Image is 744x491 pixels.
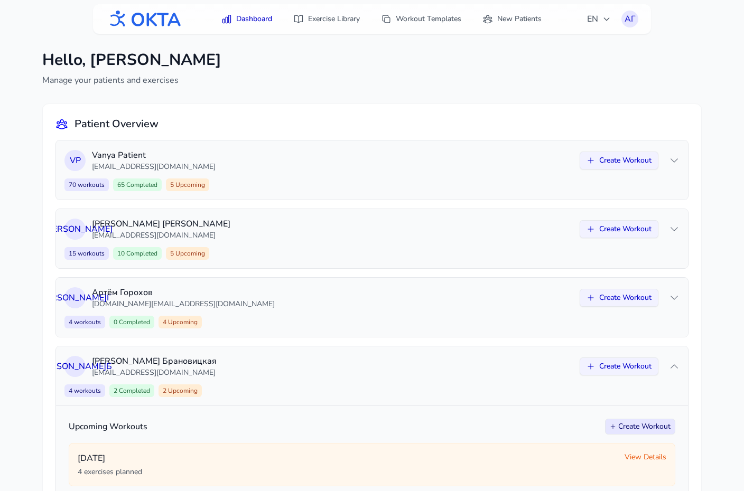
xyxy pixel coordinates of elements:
[581,8,617,30] button: EN
[38,223,113,235] span: О [PERSON_NAME]
[166,178,209,191] span: 5
[125,181,157,189] span: Completed
[625,452,666,462] span: View Details
[64,247,109,260] span: 15
[72,318,101,326] span: workouts
[587,13,611,25] span: EN
[92,355,573,367] p: [PERSON_NAME] Брановицкая
[106,5,182,33] img: OKTA logo
[92,286,573,299] p: Артём Горохов
[375,10,468,29] a: Workout Templates
[166,318,198,326] span: Upcoming
[76,181,105,189] span: workouts
[580,152,658,169] button: Create Workout
[78,467,142,477] span: 4 exercises planned
[166,386,198,395] span: Upcoming
[64,316,105,328] span: 4
[109,316,154,328] span: 0
[92,162,573,172] p: [EMAIL_ADDRESS][DOMAIN_NAME]
[174,249,205,258] span: Upcoming
[113,178,162,191] span: 65
[117,386,150,395] span: Completed
[70,154,81,167] span: V P
[125,249,157,258] span: Completed
[117,318,150,326] span: Completed
[159,316,202,328] span: 4
[92,299,573,309] p: [DOMAIN_NAME][EMAIL_ADDRESS][DOMAIN_NAME]
[39,291,111,304] span: [PERSON_NAME] Г
[92,230,573,241] p: [EMAIL_ADDRESS][DOMAIN_NAME]
[215,10,278,29] a: Dashboard
[580,357,658,375] button: Create Workout
[92,218,573,230] p: [PERSON_NAME] [PERSON_NAME]
[605,419,675,435] button: Create Workout
[75,117,159,131] h2: Patient Overview
[76,249,105,258] span: workouts
[159,384,202,397] span: 2
[174,181,205,189] span: Upcoming
[42,51,221,70] h1: Hello, [PERSON_NAME]
[38,360,112,373] span: [PERSON_NAME] Б
[78,452,616,465] p: [DATE]
[113,247,162,260] span: 10
[72,386,101,395] span: workouts
[476,10,548,29] a: New Patients
[64,384,105,397] span: 4
[621,11,638,27] button: АГ
[92,367,573,378] p: [EMAIL_ADDRESS][DOMAIN_NAME]
[109,384,154,397] span: 2
[42,74,221,87] p: Manage your patients and exercises
[580,289,658,307] button: Create Workout
[166,247,209,260] span: 5
[287,10,366,29] a: Exercise Library
[580,220,658,238] button: Create Workout
[64,178,109,191] span: 70
[69,420,147,433] h3: Upcoming Workouts
[92,149,573,162] p: Vanya Patient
